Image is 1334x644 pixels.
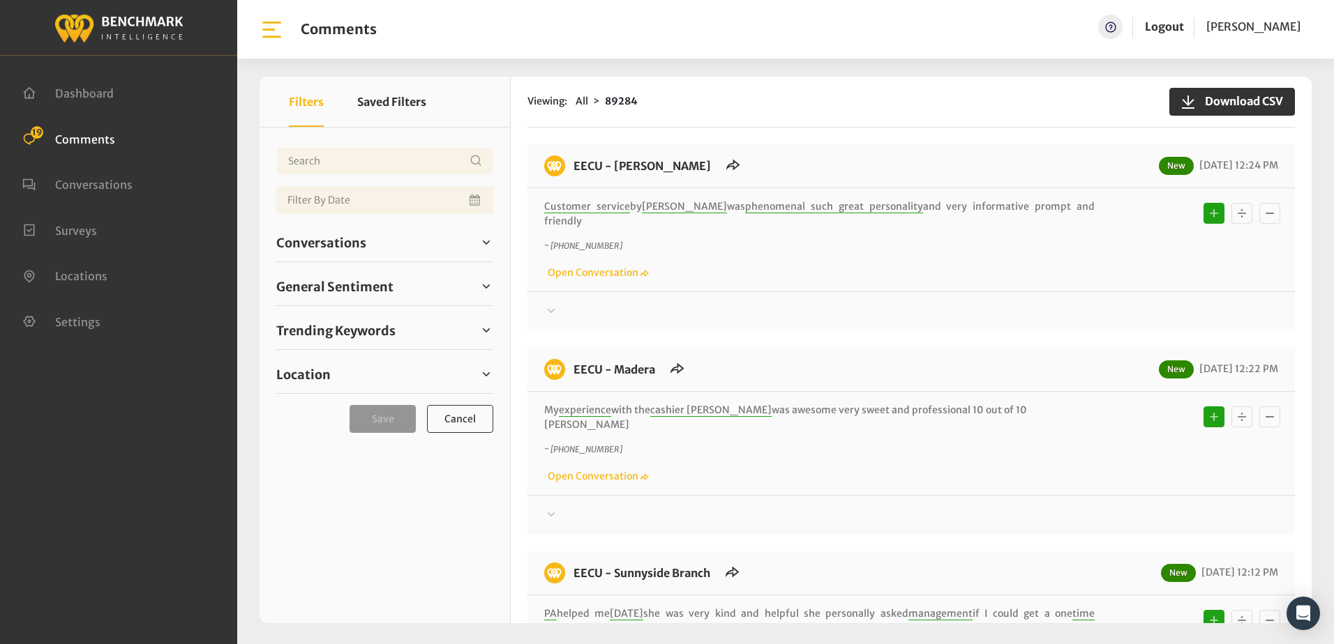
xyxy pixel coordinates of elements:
[544,562,565,583] img: benchmark
[1198,566,1278,578] span: [DATE] 12:12 PM
[54,10,183,45] img: benchmark
[55,86,114,100] span: Dashboard
[22,85,114,99] a: Dashboard
[276,365,331,384] span: Location
[1200,606,1284,634] div: Basic example
[276,321,396,340] span: Trending Keywords
[22,222,97,236] a: Surveys
[1169,88,1295,116] button: Download CSV
[650,404,772,417] span: cashier [PERSON_NAME]
[908,607,973,620] span: management
[467,186,485,214] button: Open Calendar
[1159,157,1194,175] span: New
[1206,20,1301,33] span: [PERSON_NAME]
[289,77,324,127] button: Filters
[1145,15,1184,39] a: Logout
[544,200,630,213] span: Customer service
[1197,93,1283,109] span: Download CSV
[565,562,719,583] h6: EECU - Sunnyside Branch
[1206,15,1301,39] a: [PERSON_NAME]
[55,132,115,146] span: Comments
[1161,564,1196,582] span: New
[544,470,649,482] a: Open Conversation
[276,147,493,175] input: Username
[544,607,557,620] span: PA
[1200,199,1284,227] div: Basic example
[605,95,638,107] strong: 89284
[276,277,394,296] span: General Sentiment
[1196,159,1278,171] span: [DATE] 12:24 PM
[1287,597,1320,630] div: Open Intercom Messenger
[276,186,493,214] input: Date range input field
[544,444,622,454] i: ~ [PHONE_NUMBER]
[1196,362,1278,375] span: [DATE] 12:22 PM
[565,155,719,176] h6: EECU - Selma Branch
[55,223,97,237] span: Surveys
[276,233,366,252] span: Conversations
[260,17,284,42] img: bar
[544,403,1095,432] p: My with the was awesome very sweet and professional 10 out of 10 [PERSON_NAME]
[55,269,107,283] span: Locations
[576,95,588,107] span: All
[55,314,100,328] span: Settings
[55,178,133,192] span: Conversations
[610,607,643,620] span: [DATE]
[574,159,711,173] a: EECU - [PERSON_NAME]
[1145,20,1184,33] a: Logout
[574,566,710,580] a: EECU - Sunnyside Branch
[527,94,567,109] span: Viewing:
[22,131,115,145] a: Comments 19
[544,199,1095,229] p: by was and very informative prompt and friendly
[301,21,377,38] h1: Comments
[276,364,493,385] a: Location
[22,314,100,328] a: Settings
[22,268,107,282] a: Locations
[427,405,493,433] button: Cancel
[544,359,565,380] img: benchmark
[544,240,622,251] i: ~ [PHONE_NUMBER]
[544,155,565,176] img: benchmark
[1200,403,1284,431] div: Basic example
[559,404,611,417] span: experience
[31,126,43,139] span: 19
[22,176,133,190] a: Conversations
[745,200,923,213] span: phenomenal such great personality
[642,200,727,213] span: [PERSON_NAME]
[276,232,493,253] a: Conversations
[276,276,493,297] a: General Sentiment
[276,320,493,341] a: Trending Keywords
[1159,360,1194,378] span: New
[565,359,664,380] h6: EECU - Madera
[357,77,426,127] button: Saved Filters
[544,266,649,279] a: Open Conversation
[574,362,655,376] a: EECU - Madera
